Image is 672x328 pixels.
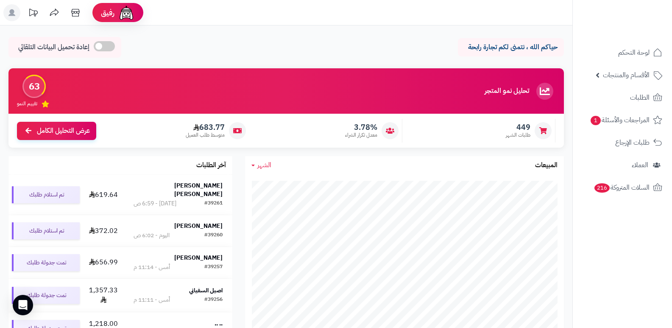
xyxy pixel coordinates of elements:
div: [DATE] - 6:59 ص [134,199,176,208]
span: طلبات الإرجاع [615,137,650,149]
img: logo-2.png [614,23,664,41]
div: أمس - 11:11 م [134,296,170,304]
a: العملاء [578,155,667,175]
strong: .. .. [215,319,223,328]
span: 3.78% [345,123,377,132]
span: إعادة تحميل البيانات التلقائي [18,42,89,52]
span: معدل تكرار الشراء [345,132,377,139]
a: طلبات الإرجاع [578,132,667,153]
p: حياكم الله ، نتمنى لكم تجارة رابحة [464,42,558,52]
span: المراجعات والأسئلة [590,114,650,126]
span: العملاء [632,159,648,171]
span: رفيق [101,8,114,18]
strong: [PERSON_NAME] [PERSON_NAME] [174,181,223,199]
span: 449 [506,123,530,132]
div: تمت جدولة طلبك [12,254,80,271]
h3: آخر الطلبات [196,162,226,169]
h3: تحليل نمو المتجر [485,87,529,95]
span: 683.77 [186,123,225,132]
span: لوحة التحكم [618,47,650,59]
div: #39260 [204,231,223,240]
div: #39261 [204,199,223,208]
td: 372.02 [83,215,124,247]
a: عرض التحليل الكامل [17,122,96,140]
a: السلات المتروكة216 [578,177,667,198]
td: 619.64 [83,175,124,215]
div: Open Intercom Messenger [13,295,33,315]
span: 1 [591,116,601,125]
strong: [PERSON_NAME] [174,253,223,262]
div: #39256 [204,296,223,304]
div: أمس - 11:14 م [134,263,170,272]
div: تم استلام طلبك [12,222,80,239]
span: السلات المتروكة [594,182,650,193]
td: 656.99 [83,247,124,278]
img: ai-face.png [118,4,135,21]
span: متوسط طلب العميل [186,132,225,139]
h3: المبيعات [535,162,558,169]
div: اليوم - 6:02 ص [134,231,170,240]
a: المراجعات والأسئلة1 [578,110,667,130]
a: تحديثات المنصة [22,4,44,23]
a: لوحة التحكم [578,42,667,63]
td: 1,357.33 [83,279,124,312]
a: الشهر [251,160,271,170]
div: تم استلام طلبك [12,186,80,203]
a: الطلبات [578,87,667,108]
span: تقييم النمو [17,100,37,107]
span: طلبات الشهر [506,132,530,139]
strong: اصيل السفياني [189,286,223,295]
div: تمت جدولة طلبك [12,287,80,304]
div: #39257 [204,263,223,272]
span: الأقسام والمنتجات [603,69,650,81]
span: الطلبات [630,92,650,104]
span: 216 [594,183,610,193]
span: الشهر [257,160,271,170]
strong: [PERSON_NAME] [174,221,223,230]
span: عرض التحليل الكامل [37,126,90,136]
